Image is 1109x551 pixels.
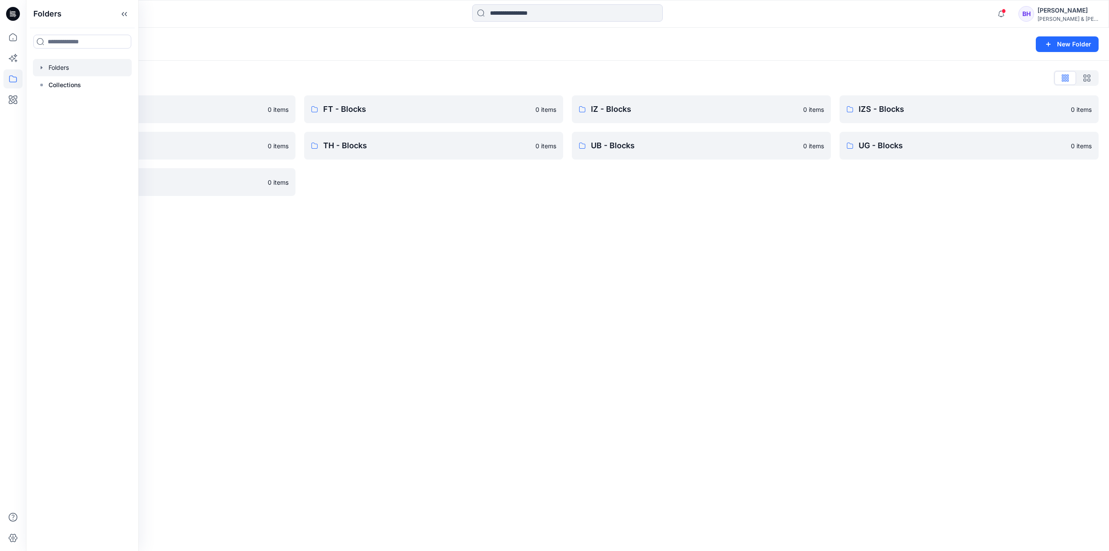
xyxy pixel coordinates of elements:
[268,141,289,150] p: 0 items
[268,178,289,187] p: 0 items
[859,140,1066,152] p: UG - Blocks
[323,140,530,152] p: TH - Blocks
[304,95,563,123] a: FT - Blocks0 items
[591,140,798,152] p: UB - Blocks
[859,103,1066,115] p: IZS - Blocks
[1036,36,1099,52] button: New Folder
[840,132,1099,160] a: UG - Blocks0 items
[304,132,563,160] a: TH - Blocks0 items
[1071,105,1092,114] p: 0 items
[1071,141,1092,150] p: 0 items
[572,132,831,160] a: UB - Blocks0 items
[803,105,824,114] p: 0 items
[840,95,1099,123] a: IZS - Blocks0 items
[1038,16,1098,22] div: [PERSON_NAME] & [PERSON_NAME]
[36,132,295,160] a: NT - Blocks0 items
[55,176,263,188] p: VH - Blocks
[36,95,295,123] a: CK - Blocks0 items
[535,141,556,150] p: 0 items
[36,168,295,196] a: VH - Blocks0 items
[1038,5,1098,16] div: [PERSON_NAME]
[49,80,81,90] p: Collections
[323,103,530,115] p: FT - Blocks
[535,105,556,114] p: 0 items
[803,141,824,150] p: 0 items
[55,140,263,152] p: NT - Blocks
[572,95,831,123] a: IZ - Blocks0 items
[268,105,289,114] p: 0 items
[1018,6,1034,22] div: BH
[591,103,798,115] p: IZ - Blocks
[55,103,263,115] p: CK - Blocks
